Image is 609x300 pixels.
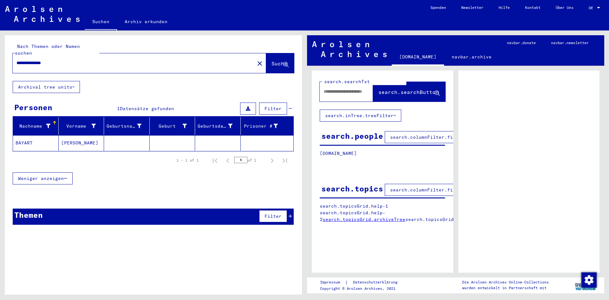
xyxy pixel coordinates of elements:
[209,154,221,167] button: First page
[323,217,405,222] a: search.topicsGrid.archiveTree
[117,106,120,111] span: 1
[348,279,405,286] a: Datenschutzerklärung
[320,110,401,122] button: search.inTree.treeFilter
[241,117,294,135] mat-header-cell: Prisoner #
[198,121,240,131] div: Geburtsdatum
[59,117,104,135] mat-header-cell: Vorname
[16,123,50,130] div: Nachname
[385,184,469,196] button: search.columnFilter.filter
[195,117,241,135] mat-header-cell: Geburtsdatum
[243,121,286,131] div: Prisoner #
[266,154,278,167] button: Next page
[499,35,543,50] a: navbar.donate
[265,106,282,111] span: Filter
[462,279,549,285] p: Die Arolsen Archives Online-Collections
[13,135,59,151] mat-cell: BAYART
[324,79,370,84] mat-label: search.searchTxt
[18,176,64,181] span: Weniger anzeigen
[265,213,282,219] span: Filter
[61,121,104,131] div: Vorname
[14,209,43,221] div: Themen
[13,117,59,135] mat-header-cell: Nachname
[320,203,445,223] p: search.topicsGrid.help-1 search.topicsGrid.help-2 search.topicsGrid.manually.
[589,6,596,10] span: DE
[152,123,187,130] div: Geburt‏
[117,14,175,29] a: Archiv erkunden
[14,102,52,113] div: Personen
[373,82,445,102] button: search.searchButton
[104,117,150,135] mat-header-cell: Geburtsname
[378,89,439,95] span: search.searchButton
[444,49,499,64] a: navbar.archive
[256,60,264,67] mat-icon: close
[59,135,104,151] mat-cell: [PERSON_NAME]
[13,172,73,184] button: Weniger anzeigen
[152,121,195,131] div: Geburt‏
[574,277,598,293] img: yv_logo.png
[243,123,278,130] div: Prisoner #
[253,57,266,70] button: Clear
[259,103,287,115] button: Filter
[462,285,549,291] p: wurden entwickelt in Partnerschaft mit
[107,123,141,130] div: Geburtsname
[259,210,287,222] button: Filter
[5,6,80,22] img: Arolsen_neg.svg
[312,41,387,57] img: Arolsen_neg.svg
[320,286,405,291] p: Copyright © Arolsen Archives, 2021
[390,187,464,193] span: search.columnFilter.filter
[321,183,383,194] div: search.topics
[85,14,117,30] a: Suchen
[15,43,80,56] mat-label: Nach Themen oder Namen suchen
[272,60,287,67] span: Suche
[385,131,469,143] button: search.columnFilter.filter
[234,157,266,163] div: of 1
[266,53,294,73] button: Suche
[13,81,80,93] button: Archival tree units
[16,121,58,131] div: Nachname
[107,121,149,131] div: Geburtsname
[120,106,174,111] span: Datensätze gefunden
[320,150,445,157] p: [DOMAIN_NAME]
[176,157,199,163] div: 1 – 1 of 1
[61,123,96,130] div: Vorname
[390,134,464,140] span: search.columnFilter.filter
[150,117,195,135] mat-header-cell: Geburt‏
[320,279,405,286] div: |
[221,154,234,167] button: Previous page
[198,123,232,130] div: Geburtsdatum
[392,49,444,66] a: [DOMAIN_NAME]
[278,154,291,167] button: Last page
[543,35,596,50] a: navbar.newsletter
[320,279,345,286] a: Impressum
[581,272,597,288] img: Zustimmung ändern
[321,130,383,142] div: search.people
